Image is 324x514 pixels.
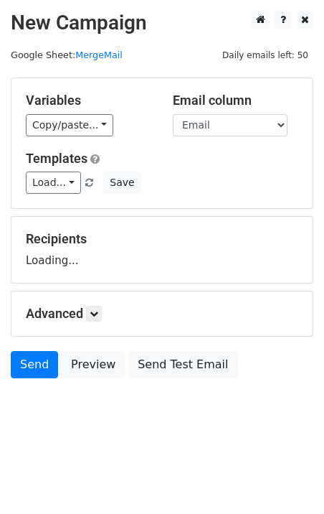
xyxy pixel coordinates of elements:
[26,231,298,268] div: Loading...
[26,114,113,136] a: Copy/paste...
[11,50,123,60] small: Google Sheet:
[11,351,58,378] a: Send
[26,306,298,322] h5: Advanced
[26,151,87,166] a: Templates
[252,445,324,514] iframe: Chat Widget
[26,172,81,194] a: Load...
[62,351,125,378] a: Preview
[75,50,123,60] a: MergeMail
[173,93,298,108] h5: Email column
[26,231,298,247] h5: Recipients
[217,47,313,63] span: Daily emails left: 50
[128,351,237,378] a: Send Test Email
[11,11,313,35] h2: New Campaign
[103,172,140,194] button: Save
[26,93,151,108] h5: Variables
[217,50,313,60] a: Daily emails left: 50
